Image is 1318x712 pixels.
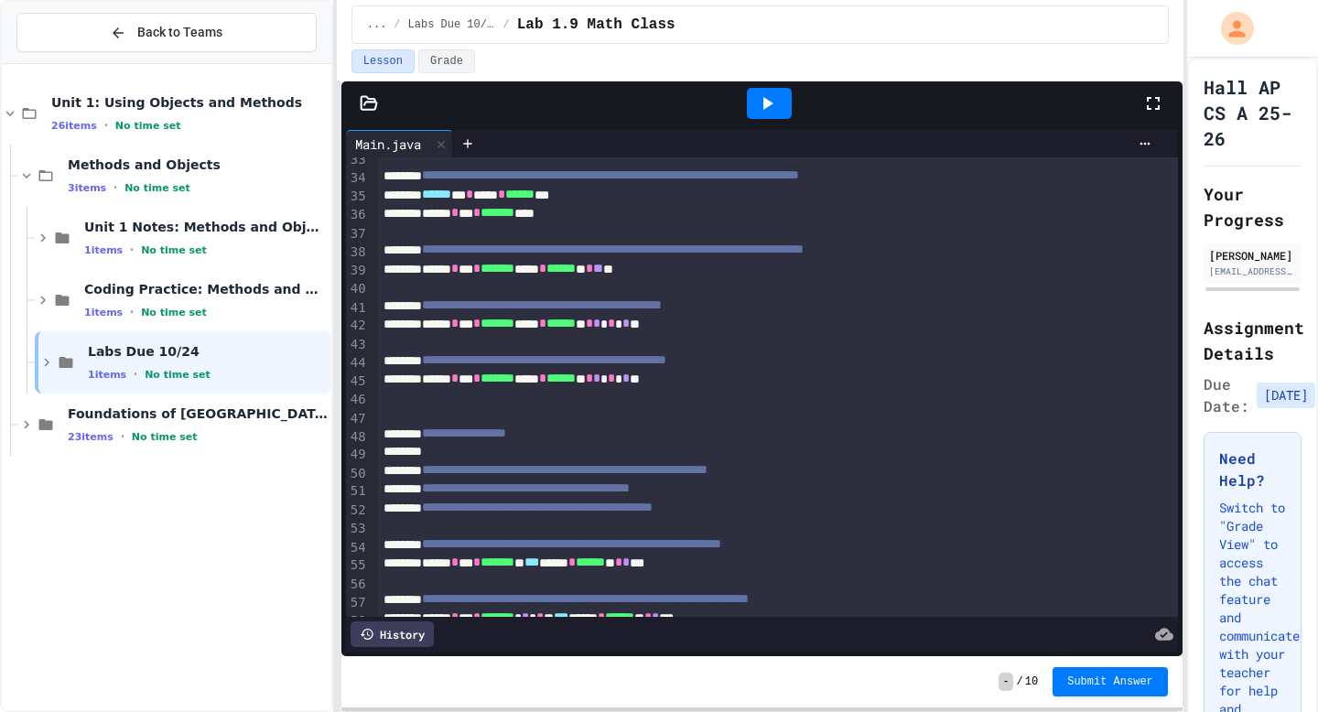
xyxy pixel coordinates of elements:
span: • [134,367,137,382]
span: ... [367,17,387,32]
span: No time set [115,120,181,132]
div: Main.java [346,130,453,157]
div: 36 [346,206,369,224]
div: 38 [346,243,369,262]
span: 10 [1025,674,1038,689]
span: Labs Due 10/24 [408,17,496,32]
span: / [1017,674,1023,689]
div: 40 [346,280,369,298]
h2: Assignment Details [1204,315,1302,366]
span: / [503,17,510,32]
button: Lesson [351,49,415,73]
span: Lab 1.9 Math Class [517,14,675,36]
span: Methods and Objects [68,156,328,173]
span: 1 items [88,369,126,381]
div: 46 [346,391,369,409]
div: 42 [346,317,369,335]
span: Coding Practice: Methods and Objects [84,281,328,297]
div: 48 [346,428,369,447]
span: No time set [141,244,207,256]
span: Unit 1: Using Objects and Methods [51,94,328,111]
div: 33 [346,151,369,169]
span: • [130,305,134,319]
div: 41 [346,299,369,318]
span: - [999,673,1012,691]
div: 50 [346,465,369,483]
div: 37 [346,225,369,243]
span: 3 items [68,182,106,194]
div: 45 [346,372,369,391]
h3: Need Help? [1219,448,1286,491]
div: [PERSON_NAME] [1209,247,1296,264]
h2: Your Progress [1204,181,1302,232]
span: Labs Due 10/24 [88,343,328,360]
div: 52 [346,502,369,520]
div: 58 [346,612,369,631]
div: 34 [346,169,369,188]
div: Main.java [346,135,430,154]
div: 49 [346,446,369,464]
div: 39 [346,262,369,280]
span: 1 items [84,307,123,318]
span: • [104,118,108,133]
div: [EMAIL_ADDRESS][DOMAIN_NAME] [1209,264,1296,278]
div: 55 [346,556,369,575]
span: No time set [132,431,198,443]
span: Due Date: [1204,373,1249,417]
span: 23 items [68,431,113,443]
div: 44 [346,354,369,372]
h1: Hall AP CS A 25-26 [1204,74,1302,151]
div: 53 [346,520,369,538]
span: / [394,17,400,32]
span: No time set [141,307,207,318]
span: Back to Teams [137,23,222,42]
div: 43 [346,336,369,354]
span: Unit 1 Notes: Methods and Objects [84,219,328,235]
span: 26 items [51,120,97,132]
span: 1 items [84,244,123,256]
span: [DATE] [1257,383,1315,408]
div: 54 [346,539,369,557]
div: 35 [346,188,369,206]
div: 51 [346,482,369,501]
span: • [130,243,134,257]
span: • [121,429,124,444]
div: 56 [346,576,369,594]
button: Grade [418,49,475,73]
button: Back to Teams [16,13,317,52]
span: No time set [145,369,211,381]
span: Submit Answer [1067,674,1153,689]
span: Foundations of [GEOGRAPHIC_DATA] [68,405,328,422]
button: Submit Answer [1053,667,1168,696]
div: 57 [346,594,369,612]
span: No time set [124,182,190,194]
div: History [351,621,434,647]
div: 47 [346,410,369,428]
div: My Account [1202,7,1259,49]
span: • [113,180,117,195]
